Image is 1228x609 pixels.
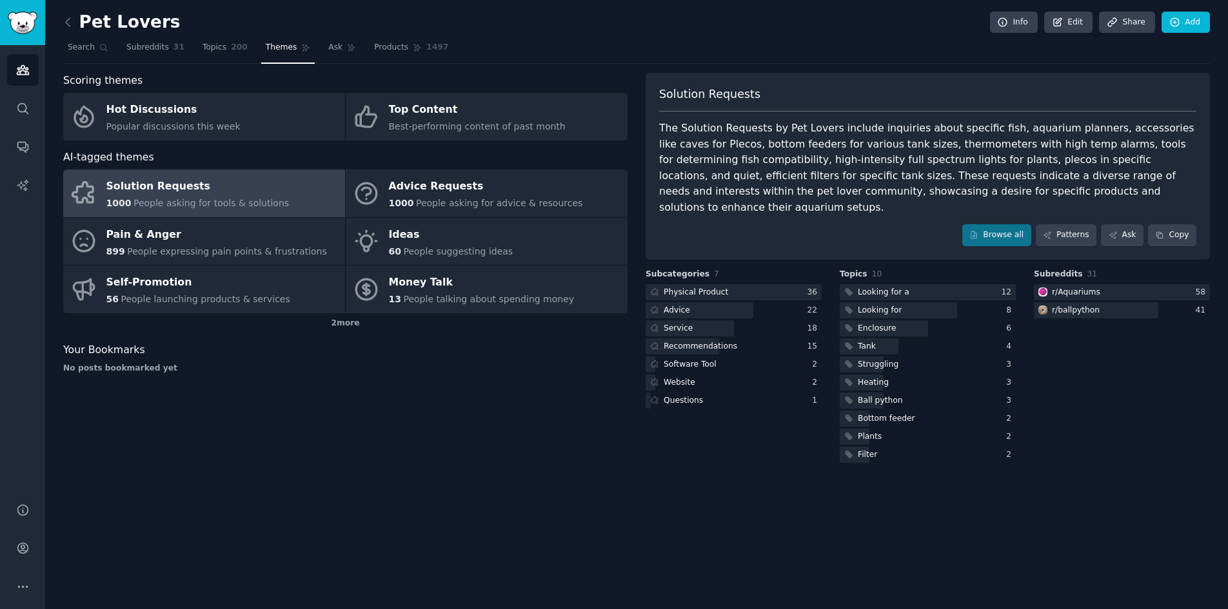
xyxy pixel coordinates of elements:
div: 6 [1006,323,1016,334]
a: Bottom feeder2 [840,411,1016,427]
div: 2 [812,377,822,389]
a: Looking for8 [840,302,1016,318]
a: Ask [1101,224,1144,246]
a: Hot DiscussionsPopular discussions this week [63,93,345,140]
div: 4 [1006,341,1016,353]
a: Service18 [646,320,822,336]
div: Self-Promotion [106,273,290,293]
span: Subreddits [1034,269,1083,280]
div: 3 [1006,395,1016,407]
a: Ideas60People suggesting ideas [346,218,628,266]
a: Plants2 [840,429,1016,445]
span: Your Bookmarks [63,342,145,358]
a: Website2 [646,374,822,391]
span: People suggesting ideas [403,246,513,256]
a: Pain & Anger899People expressing pain points & frustrations [63,218,345,266]
a: Themes [261,37,315,64]
div: 36 [807,287,822,298]
div: Filter [858,449,877,461]
a: Software Tool2 [646,356,822,372]
span: 899 [106,246,125,256]
div: Looking for a [858,287,909,298]
a: Patterns [1036,224,1096,246]
span: People talking about spending money [403,294,574,304]
span: People asking for advice & resources [416,198,582,208]
div: Physical Product [664,287,728,298]
span: 1000 [389,198,414,208]
a: Top ContentBest-performing content of past month [346,93,628,140]
button: Copy [1148,224,1196,246]
img: ballpython [1038,305,1047,314]
div: Heating [858,377,889,389]
span: 13 [389,294,401,304]
span: 60 [389,246,401,256]
div: 2 [1006,449,1016,461]
a: Looking for a12 [840,284,1016,300]
div: Hot Discussions [106,100,241,121]
div: Struggling [858,359,898,371]
span: People launching products & services [121,294,290,304]
a: Struggling3 [840,356,1016,372]
span: People asking for tools & solutions [134,198,289,208]
span: 200 [231,42,248,53]
a: Browse all [962,224,1031,246]
div: Pain & Anger [106,224,327,245]
div: Top Content [389,100,566,121]
span: Scoring themes [63,73,143,89]
div: 41 [1195,305,1210,316]
div: Solution Requests [106,177,290,197]
span: 31 [173,42,184,53]
a: Recommendations15 [646,338,822,354]
div: Tank [858,341,876,353]
div: Plants [858,431,882,443]
div: 22 [807,305,822,316]
span: 31 [1087,269,1098,278]
span: Topics [840,269,867,280]
span: 56 [106,294,119,304]
a: Aquariumsr/Aquariums58 [1034,284,1210,300]
a: Search [63,37,113,64]
img: GummySearch logo [8,12,37,34]
span: Topics [203,42,226,53]
div: r/ Aquariums [1052,287,1100,298]
div: Service [664,323,693,334]
div: 2 more [63,313,628,334]
div: 8 [1006,305,1016,316]
div: 2 [1006,431,1016,443]
div: Ball python [858,395,902,407]
a: ballpythonr/ballpython41 [1034,302,1210,318]
h2: Pet Lovers [63,12,180,33]
div: Advice Requests [389,177,583,197]
div: Software Tool [664,359,717,371]
a: Info [990,12,1038,34]
a: Self-Promotion56People launching products & services [63,266,345,313]
span: Subreddits [126,42,169,53]
div: 2 [1006,413,1016,425]
span: Best-performing content of past month [389,121,566,131]
a: Enclosure6 [840,320,1016,336]
div: Advice [664,305,690,316]
div: 15 [807,341,822,353]
a: Physical Product36 [646,284,822,300]
div: 18 [807,323,822,334]
a: Ask [324,37,361,64]
div: Bottom feeder [858,413,915,425]
div: Ideas [389,224,513,245]
a: Questions1 [646,392,822,409]
span: 1000 [106,198,132,208]
a: Advice Requests1000People asking for advice & resources [346,169,628,217]
div: Money Talk [389,273,575,293]
div: 1 [812,395,822,407]
a: Heating3 [840,374,1016,391]
div: 2 [812,359,822,371]
img: Aquariums [1038,287,1047,296]
div: No posts bookmarked yet [63,363,628,374]
div: Looking for [858,305,902,316]
span: Solution Requests [659,86,760,102]
span: Products [374,42,408,53]
span: Popular discussions this week [106,121,241,131]
div: Enclosure [858,323,896,334]
div: Website [664,377,695,389]
a: Topics200 [198,37,252,64]
div: 3 [1006,359,1016,371]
